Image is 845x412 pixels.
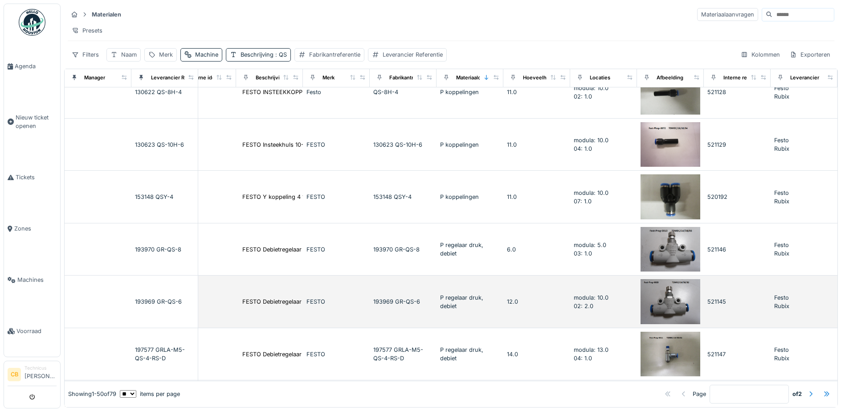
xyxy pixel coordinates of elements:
span: Rubix [774,198,789,205]
div: 193969 GR-QS-6 [373,297,433,306]
span: 02: 1.0 [574,93,592,100]
span: Rubix [774,145,789,152]
span: 03: 1.0 [574,250,592,257]
div: 521146 [707,245,767,254]
div: 521147 [707,350,767,358]
div: Interne ref. [723,74,750,82]
span: Machines [17,276,57,284]
span: Festo [774,346,789,353]
div: 14.0 [507,350,567,358]
span: 04: 1.0 [574,355,592,362]
div: Filters [68,48,103,61]
a: Tickets [4,152,60,203]
div: Merk [159,50,173,59]
div: 521146 [173,245,233,254]
div: FESTO [306,245,366,254]
div: 6.0 [507,245,567,254]
div: P koppelingen [440,193,500,201]
div: 197577 GRLA-M5-QS-4-RS-D [373,346,433,363]
div: 11.0 [507,193,567,201]
span: : QS [274,51,287,58]
span: Festo [774,294,789,301]
img: Badge_color-CXgf-gQk.svg [19,9,45,36]
a: Agenda [4,41,60,92]
div: 11.0 [507,140,567,149]
div: P regelaar druk, debiet [440,293,500,310]
span: Festo [774,85,789,91]
div: Exporteren [786,48,834,61]
span: modula: 5.0 [574,242,606,248]
span: Festo [774,190,789,196]
a: Voorraad [4,305,60,357]
div: 153148 QSY-4 [373,193,433,201]
div: Fabrikantreferentie [389,74,436,82]
span: Agenda [15,62,57,70]
div: 520192 [707,193,767,201]
img: Debietregelaar FESTO 197577 GRLA-M5-QS-4-RS-D [641,332,700,377]
span: modula: 10.0 [574,294,608,301]
div: 130623 QS-10H-6 [373,140,433,149]
span: Nieuw ticket openen [16,113,57,130]
div: Beschrijving [241,50,287,59]
img: Debietregelaar FESTO 193969 GR-QS-6 [641,279,700,324]
div: P regelaar druk, debiet [440,241,500,258]
div: Leverancier Referentie [383,50,443,59]
a: Zones [4,203,60,254]
img: FESTO INSTEEKKOPPELING QS-8H-4 130622 Insteekhuls 8-4 [641,70,700,115]
div: FESTO Insteekhuls 10-6 130623 QS-10H-6 [242,140,358,149]
div: 12.0 [507,297,567,306]
img: Y FESTO 153148 QSY-4 [641,174,700,219]
div: Showing 1 - 50 of 79 [68,390,116,398]
span: 197577 GRLA-M5-QS-4-RS-D [135,346,185,362]
strong: Materialen [88,10,125,19]
div: Technicus [24,365,57,371]
span: 130623 QS-10H-6 [135,141,184,148]
div: 193970 GR-QS-8 [373,245,433,254]
span: 193970 GR-QS-8 [135,246,181,253]
span: Festo [774,242,789,248]
span: Rubix [774,355,789,362]
div: 520192 [173,193,233,201]
div: Materiaalcategorie [456,74,501,82]
span: 02: 2.0 [574,303,593,309]
div: 521129 [173,140,233,149]
li: [PERSON_NAME] [24,365,57,384]
div: Locaties [590,74,610,82]
div: FESTO INSTEEKKOPPELING QS-8H-4 130622 [242,88,368,96]
div: Manager [84,74,105,82]
div: FESTO Debietregelaar 8mm 193970 GR-QS-8 [242,245,365,254]
a: Nieuw ticket openen [4,92,60,152]
span: modula: 10.0 [574,85,608,91]
div: 521147 [173,350,233,358]
div: Page [693,390,706,398]
div: P regelaar druk, debiet [440,346,500,363]
div: Festo [306,88,366,96]
div: FESTO [306,193,366,201]
div: FESTO Debietregelaar 6mm 193969 GR-QS-6 [242,297,365,306]
img: Insteekhuls FESTO 130623 QS-10H-6 [641,122,700,167]
div: 521129 [707,140,767,149]
div: Leverancier [790,74,819,82]
div: Afbeelding [657,74,683,82]
span: 07: 1.0 [574,198,592,205]
div: Merk [322,74,335,82]
span: 153148 QSY-4 [135,194,173,200]
span: Tickets [16,173,57,181]
div: Naam [121,50,137,59]
div: FESTO [306,350,366,358]
div: Fabrikantreferentie [309,50,360,59]
span: 04: 1.0 [574,145,592,152]
div: Machine [195,50,218,59]
div: Beschrijving [256,74,286,82]
div: items per page [120,390,180,398]
span: modula: 10.0 [574,137,608,144]
div: 11.0 [507,88,567,96]
div: Presets [68,24,106,37]
div: QS-8H-4 [373,88,433,96]
div: 521128 [707,88,767,96]
img: Debietregelaar FESTO 193970 GR-QS-8 [641,227,700,272]
div: Leverancier Referentie [151,74,207,82]
div: Kolommen [737,48,784,61]
div: P koppelingen [440,140,500,149]
span: Rubix [774,250,789,257]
